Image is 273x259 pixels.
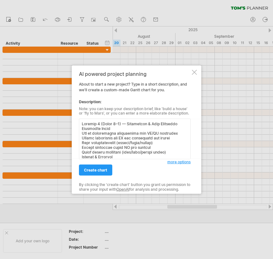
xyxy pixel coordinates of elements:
[79,99,191,104] div: Description:
[167,160,191,164] span: more options
[116,187,129,191] a: OpenAI
[79,71,191,76] div: AI powered project planning
[84,168,107,172] span: create chart
[79,165,112,176] a: create chart
[79,71,191,188] div: About to start a new project? Type in a short description, and we'll create a custom-made Gantt c...
[167,159,191,165] a: more options
[79,183,191,192] div: By clicking the 'create chart' button you grant us permission to share your input with for analys...
[79,106,191,115] div: Note: you can keep your description brief, like 'build a house' or 'fly to Mars', or you can ente...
